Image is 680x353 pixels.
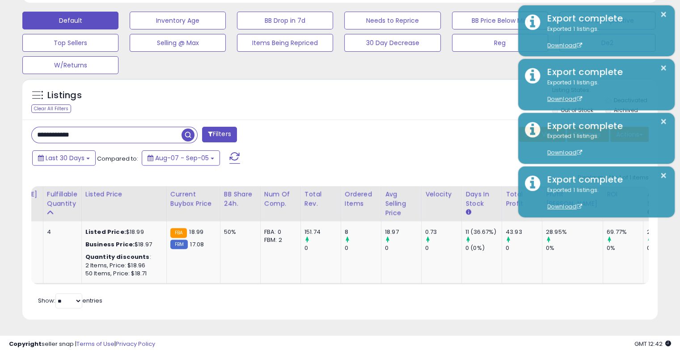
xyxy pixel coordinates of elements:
button: Default [22,12,118,29]
div: Days In Stock [465,190,498,208]
div: Fulfillable Quantity [47,190,78,208]
a: Terms of Use [76,340,114,348]
a: Privacy Policy [116,340,155,348]
div: FBM: 2 [264,236,294,244]
div: 0.73 [425,228,461,236]
button: BB Price Below Min [452,12,548,29]
button: W/Returns [22,56,118,74]
span: 17.08 [190,240,204,249]
button: Reg [452,34,548,52]
div: 11 (36.67%) [465,228,502,236]
div: seller snap | | [9,340,155,349]
div: FBA: 0 [264,228,294,236]
button: Last 30 Days [32,150,96,166]
div: 8 [345,228,381,236]
b: Quantity discounts [85,253,150,261]
div: 43.93 [506,228,542,236]
div: Exported 1 listings. [541,25,668,50]
span: Show: entries [38,296,102,305]
span: Aug-07 - Sep-05 [155,154,209,162]
button: × [660,62,667,74]
div: Export complete [541,12,668,25]
small: FBM [170,240,188,249]
span: Compared to: [97,154,138,163]
div: Listed Price [85,190,163,199]
div: 50% [224,228,253,236]
div: 0 (0%) [465,244,502,252]
div: 0 [506,244,542,252]
small: FBA [170,228,187,238]
button: Needs to Reprice [344,12,440,29]
div: $18.97 [85,241,160,249]
button: × [660,170,667,181]
label: Archived [613,106,638,114]
div: 50 Items, Price: $18.71 [85,270,160,278]
div: Avg Selling Price [385,190,418,218]
button: BB Drop in 7d [237,12,333,29]
div: 69.77% [607,228,643,236]
strong: Copyright [9,340,42,348]
button: × [660,9,667,20]
div: Exported 1 listings. [541,132,668,157]
div: 18.97 [385,228,421,236]
div: Export complete [541,173,668,186]
div: Exported 1 listings. [541,186,668,211]
div: Clear All Filters [31,104,71,113]
div: Export complete [541,120,668,133]
span: Last 30 Days [46,154,84,162]
a: Download [547,203,582,210]
b: Business Price: [85,240,135,249]
button: × [660,116,667,127]
div: 0 [304,244,341,252]
div: BB Share 24h. [224,190,257,208]
div: Exported 1 listings. [541,79,668,104]
span: 2025-10-7 12:42 GMT [634,340,671,348]
label: Out of Stock [561,106,593,114]
div: 28.95% [546,228,603,236]
div: 151.74 [304,228,341,236]
button: Items Being Repriced [237,34,333,52]
button: Inventory Age [130,12,226,29]
div: Num of Comp. [264,190,297,208]
div: 2 Items, Price: $18.96 [85,262,160,270]
div: Current Buybox Price [170,190,216,208]
div: Ordered Items [345,190,377,208]
a: Download [547,42,582,49]
div: 0% [546,244,603,252]
div: Total Rev. [304,190,337,208]
div: Velocity [425,190,458,199]
div: : [85,253,160,261]
span: 18.99 [189,228,203,236]
h5: Listings [47,89,82,102]
div: Export complete [541,66,668,79]
div: 0 [345,244,381,252]
a: Download [547,149,582,156]
div: 0 [425,244,461,252]
div: 0 [385,244,421,252]
div: 0% [607,244,643,252]
div: 4 [47,228,75,236]
button: Filters [202,127,237,142]
button: Top Sellers [22,34,118,52]
div: Total Profit [506,190,538,208]
div: $18.99 [85,228,160,236]
button: 30 Day Decrease [344,34,440,52]
b: Listed Price: [85,228,126,236]
button: Aug-07 - Sep-05 [142,150,220,166]
small: Days In Stock. [465,208,471,216]
a: Download [547,95,582,103]
button: Selling @ Max [130,34,226,52]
